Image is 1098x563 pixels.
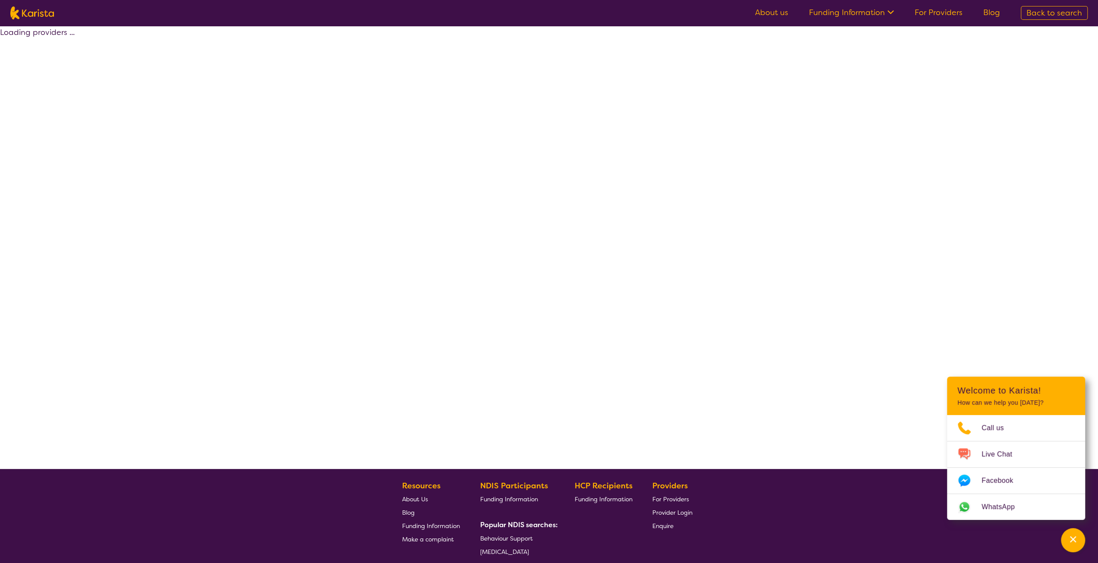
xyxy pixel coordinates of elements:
a: About Us [402,492,460,506]
span: Back to search [1026,8,1082,18]
a: For Providers [915,7,963,18]
b: Popular NDIS searches: [480,520,558,529]
a: Back to search [1021,6,1088,20]
span: Provider Login [652,509,692,516]
a: Web link opens in a new tab. [947,494,1085,520]
span: Enquire [652,522,673,530]
a: [MEDICAL_DATA] [480,545,554,558]
span: Funding Information [480,495,538,503]
a: Funding Information [574,492,632,506]
span: WhatsApp [982,500,1025,513]
span: Live Chat [982,448,1022,461]
a: Funding Information [809,7,894,18]
span: Funding Information [402,522,460,530]
span: Funding Information [574,495,632,503]
img: Karista logo [10,6,54,19]
a: Funding Information [402,519,460,532]
span: Make a complaint [402,535,454,543]
span: Call us [982,421,1014,434]
b: Providers [652,481,688,491]
span: Blog [402,509,415,516]
a: Blog [402,506,460,519]
span: For Providers [652,495,689,503]
a: Funding Information [480,492,554,506]
h2: Welcome to Karista! [957,385,1075,396]
a: Provider Login [652,506,692,519]
p: How can we help you [DATE]? [957,399,1075,406]
b: NDIS Participants [480,481,548,491]
span: Facebook [982,474,1023,487]
a: Blog [983,7,1000,18]
a: About us [755,7,788,18]
ul: Choose channel [947,415,1085,520]
button: Channel Menu [1061,528,1085,552]
b: Resources [402,481,440,491]
a: For Providers [652,492,692,506]
span: Behaviour Support [480,535,533,542]
div: Channel Menu [947,377,1085,520]
span: [MEDICAL_DATA] [480,548,529,556]
a: Behaviour Support [480,532,554,545]
a: Enquire [652,519,692,532]
b: HCP Recipients [574,481,632,491]
a: Make a complaint [402,532,460,546]
span: About Us [402,495,428,503]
